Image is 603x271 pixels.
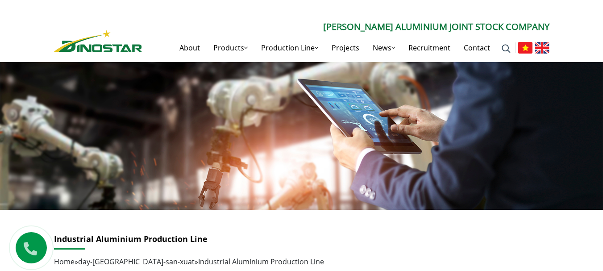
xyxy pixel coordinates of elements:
[502,44,511,53] img: search
[457,33,497,62] a: Contact
[78,257,195,267] a: day-[GEOGRAPHIC_DATA]-san-xuat
[198,257,324,267] span: Industrial Aluminium Production Line
[54,257,324,267] span: » »
[366,33,402,62] a: News
[254,33,325,62] a: Production Line
[535,42,549,54] img: English
[207,33,254,62] a: Products
[173,33,207,62] a: About
[402,33,457,62] a: Recruitment
[518,42,532,54] img: Tiếng Việt
[54,257,75,267] a: Home
[325,33,366,62] a: Projects
[54,30,142,52] img: Nhôm Dinostar
[142,20,549,33] p: [PERSON_NAME] Aluminium Joint Stock Company
[54,233,208,244] a: Industrial Aluminium Production Line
